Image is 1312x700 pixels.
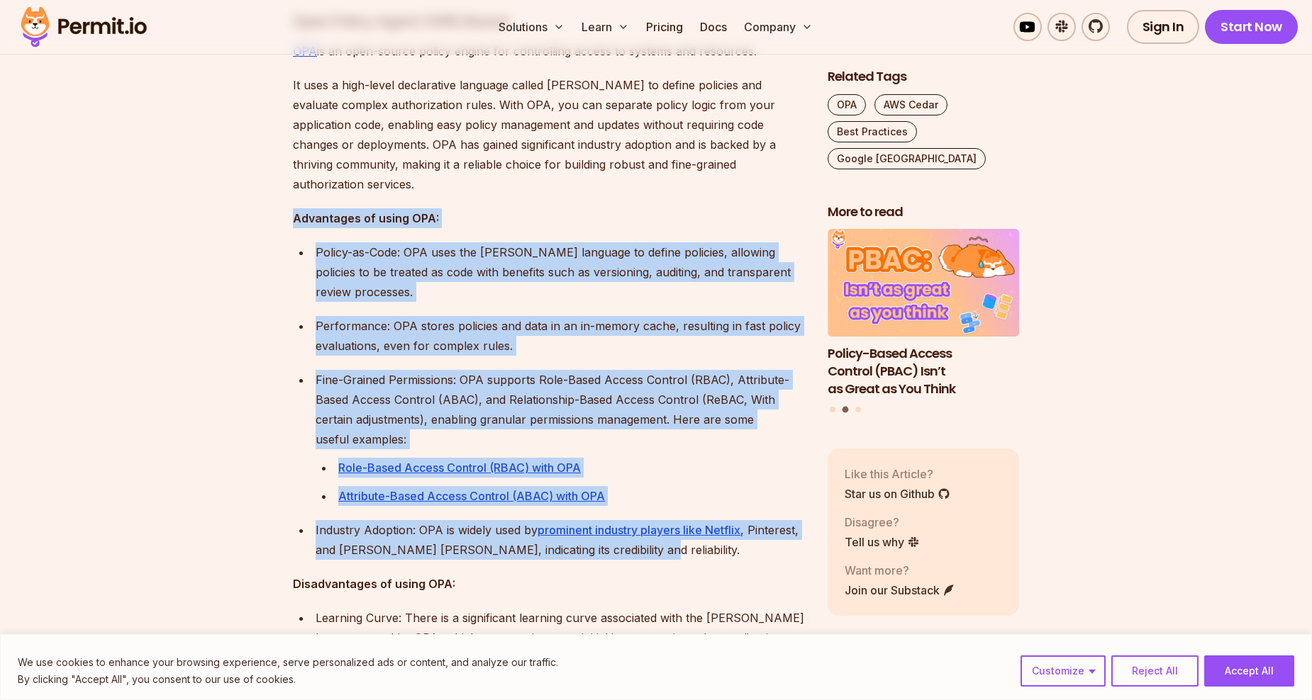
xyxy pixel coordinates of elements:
[828,345,1019,397] h3: Policy-Based Access Control (PBAC) Isn’t as Great as You Think
[640,13,689,41] a: Pricing
[845,562,955,579] p: Want more?
[1205,10,1298,44] a: Start Now
[855,407,861,412] button: Go to slide 3
[1204,655,1294,687] button: Accept All
[18,654,558,671] p: We use cookies to enhance your browsing experience, serve personalized ads or content, and analyz...
[828,148,986,169] a: Google [GEOGRAPHIC_DATA]
[316,242,805,302] p: Policy-as-Code: OPA uses the [PERSON_NAME] language to define policies, allowing policies to be t...
[316,520,805,560] p: Industry Adoption: OPA is widely used by , Pinterest, and [PERSON_NAME] [PERSON_NAME], indicating...
[316,370,805,449] p: Fine-Grained Permissions: OPA supports Role-Based Access Control (RBAC), Attribute-Based Access C...
[845,582,955,599] a: Join our Substack
[694,13,733,41] a: Docs
[493,13,570,41] button: Solutions
[843,407,849,413] button: Go to slide 2
[538,523,740,537] a: prominent industry players like Netflix
[845,465,950,482] p: Like this Article?
[828,121,917,142] a: Best Practices
[14,3,153,51] img: Permit logo
[845,534,920,551] a: Tell us why
[828,230,1019,398] a: Policy-Based Access Control (PBAC) Isn’t as Great as You ThinkPolicy-Based Access Control (PBAC) ...
[316,316,805,356] p: Performance: OPA stores policies and data in an in-memory cache, resulting in fast policy evaluat...
[293,44,317,58] a: OPA
[1127,10,1200,44] a: Sign In
[828,203,1019,221] h2: More to read
[828,230,1019,337] img: Policy-Based Access Control (PBAC) Isn’t as Great as You Think
[293,211,439,225] strong: Advantages of using OPA:
[293,75,805,194] p: It uses a high-level declarative language called [PERSON_NAME] to define policies and evaluate co...
[293,577,455,591] strong: Disadvantages of using OPA:
[828,94,866,115] a: OPA
[18,671,558,688] p: By clicking "Accept All", you consent to our use of cookies.
[1021,655,1106,687] button: Customize
[316,608,805,687] div: Learning Curve: There is a significant learning curve associated with the [PERSON_NAME] language ...
[845,514,920,531] p: Disagree?
[338,489,605,503] a: Attribute-Based Access Control (ABAC) with OPA
[845,485,950,502] a: Star us on Github
[828,68,1019,86] h2: Related Tags
[1111,655,1199,687] button: Reject All
[576,13,635,41] button: Learn
[830,407,835,412] button: Go to slide 1
[874,94,947,115] a: AWS Cedar
[828,230,1019,415] div: Posts
[828,230,1019,398] li: 2 of 3
[738,13,818,41] button: Company
[338,461,581,475] a: Role-Based Access Control (RBAC) with OPA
